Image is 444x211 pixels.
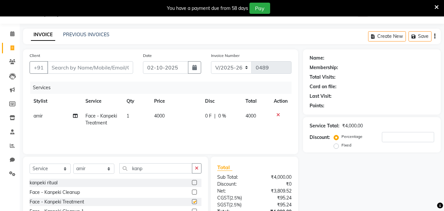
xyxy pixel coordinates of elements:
label: Fixed [341,142,351,148]
span: Face - Kanpeki Treatment [85,113,117,126]
span: | [214,113,216,119]
span: Total [217,164,232,171]
button: +91 [30,61,48,74]
label: Percentage [341,134,362,140]
a: PREVIOUS INVOICES [63,32,109,38]
div: ( ) [212,201,254,208]
div: Last Visit: [310,93,332,100]
th: Service [82,94,123,109]
div: ₹4,000.00 [254,174,296,181]
div: Service Total: [310,122,339,129]
span: amir [34,113,43,119]
span: 0 % [218,113,226,119]
div: Membership: [310,64,338,71]
button: Pay [249,3,270,14]
input: Search by Name/Mobile/Email/Code [47,61,133,74]
div: Points: [310,102,324,109]
div: Discount: [212,181,254,188]
span: 4000 [154,113,165,119]
button: Save [409,31,432,41]
div: You have a payment due from 58 days [167,5,248,12]
span: 0 F [205,113,212,119]
span: 1 [127,113,129,119]
div: Face - Kanpeki Treatment [30,198,84,205]
span: SGST [217,202,229,208]
input: Search or Scan [119,163,192,173]
span: 4000 [245,113,256,119]
div: Sub Total: [212,174,254,181]
div: Discount: [310,134,330,141]
div: ₹3,809.52 [254,188,296,195]
div: Face - Kanpeki Cleanup [30,189,80,196]
div: Total Visits: [310,74,336,81]
div: ₹95.24 [254,195,296,201]
th: Qty [123,94,150,109]
label: Date [143,53,152,59]
div: ( ) [212,195,254,201]
div: kanpeki ritual [30,179,58,186]
label: Client [30,53,40,59]
div: Card on file: [310,83,337,90]
button: Create New [368,31,406,41]
div: ₹4,000.00 [342,122,363,129]
a: INVOICE [31,29,55,41]
span: 2.5% [230,202,240,207]
th: Total [242,94,270,109]
div: Services [30,82,296,94]
div: Name: [310,55,324,62]
div: ₹0 [254,181,296,188]
div: ₹95.24 [254,201,296,208]
th: Action [270,94,292,109]
label: Invoice Number [211,53,240,59]
th: Stylist [30,94,82,109]
th: Price [150,94,201,109]
th: Disc [201,94,242,109]
div: Net: [212,188,254,195]
span: 2.5% [231,195,241,200]
span: CGST [217,195,229,201]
